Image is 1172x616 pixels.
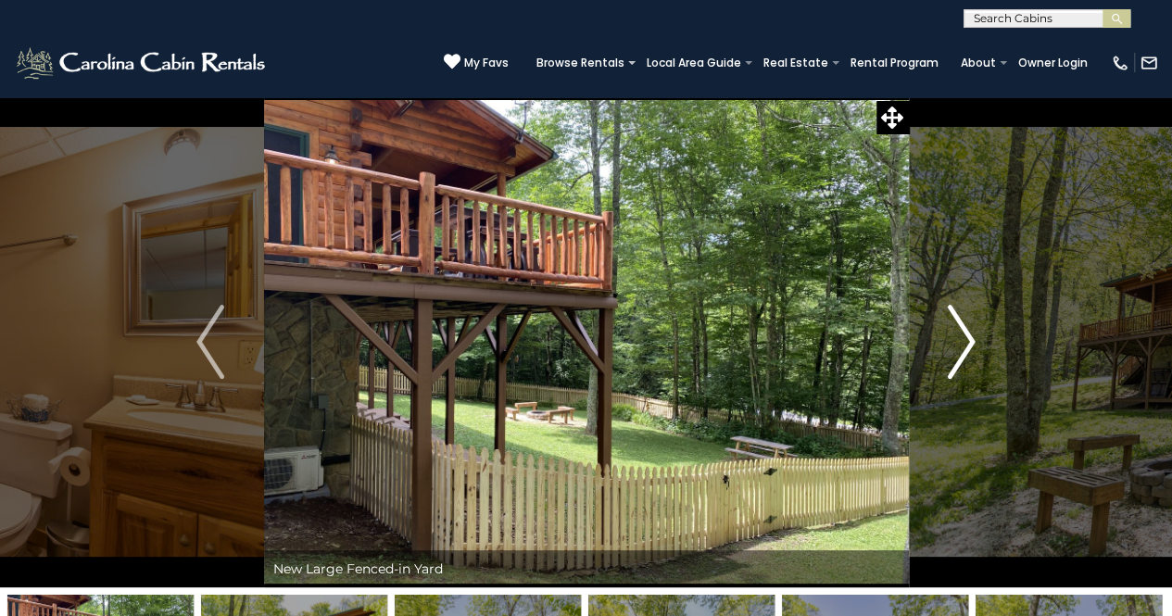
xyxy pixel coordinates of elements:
[754,50,838,76] a: Real Estate
[158,96,264,587] button: Previous
[1009,50,1097,76] a: Owner Login
[637,50,750,76] a: Local Area Guide
[1111,54,1129,72] img: phone-regular-white.png
[444,53,509,72] a: My Favs
[951,50,1005,76] a: About
[1140,54,1158,72] img: mail-regular-white.png
[948,305,976,379] img: arrow
[264,550,909,587] div: New Large Fenced-in Yard
[464,55,509,71] span: My Favs
[14,44,271,82] img: White-1-2.png
[841,50,948,76] a: Rental Program
[196,305,224,379] img: arrow
[908,96,1014,587] button: Next
[527,50,634,76] a: Browse Rentals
